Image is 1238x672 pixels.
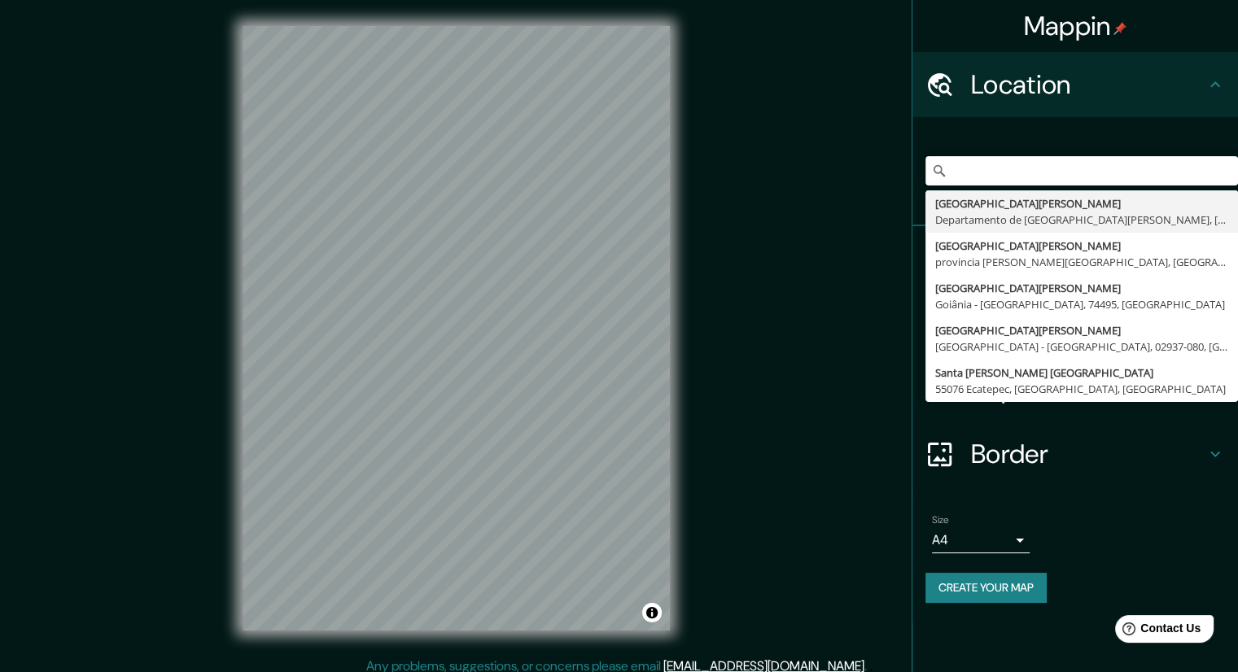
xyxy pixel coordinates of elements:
button: Create your map [925,573,1047,603]
div: Layout [912,356,1238,421]
h4: Mappin [1024,10,1127,42]
div: [GEOGRAPHIC_DATA][PERSON_NAME] [935,195,1228,212]
h4: Location [971,68,1205,101]
div: Departamento de [GEOGRAPHIC_DATA][PERSON_NAME], [GEOGRAPHIC_DATA] [935,212,1228,228]
label: Size [932,513,949,527]
div: [GEOGRAPHIC_DATA][PERSON_NAME] [935,322,1228,338]
input: Pick your city or area [925,156,1238,185]
canvas: Map [243,26,670,631]
div: Location [912,52,1238,117]
img: pin-icon.png [1113,22,1126,35]
div: Style [912,291,1238,356]
h4: Border [971,438,1205,470]
div: [GEOGRAPHIC_DATA] - [GEOGRAPHIC_DATA], 02937-080, [GEOGRAPHIC_DATA] [935,338,1228,355]
h4: Layout [971,373,1205,405]
div: [GEOGRAPHIC_DATA][PERSON_NAME] [935,280,1228,296]
div: A4 [932,527,1030,553]
div: Border [912,421,1238,487]
button: Toggle attribution [642,603,662,622]
div: provincia [PERSON_NAME][GEOGRAPHIC_DATA], [GEOGRAPHIC_DATA] [935,254,1228,270]
div: Pins [912,226,1238,291]
iframe: Help widget launcher [1093,609,1220,654]
div: Goiânia - [GEOGRAPHIC_DATA], 74495, [GEOGRAPHIC_DATA] [935,296,1228,312]
div: 55076 Ecatepec, [GEOGRAPHIC_DATA], [GEOGRAPHIC_DATA] [935,381,1228,397]
div: [GEOGRAPHIC_DATA][PERSON_NAME] [935,238,1228,254]
div: Santa [PERSON_NAME] [GEOGRAPHIC_DATA] [935,364,1228,381]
